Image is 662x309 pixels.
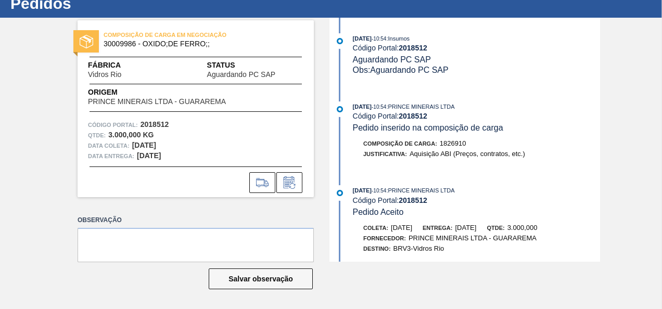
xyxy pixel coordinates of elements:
img: atual [337,106,343,112]
span: 1826910 [440,139,466,147]
span: Qtde : [88,130,106,140]
span: : Insumos [386,35,410,42]
strong: 3.000,000 KG [108,131,154,139]
span: Aguardando PC SAP [207,71,276,79]
span: 3.000,000 [507,224,538,231]
strong: 2018512 [399,44,427,52]
span: Data coleta: [88,140,130,151]
span: BRV3-Vidros Rio [393,244,444,252]
span: : PRINCE MINERAIS LTDA [386,187,454,194]
span: Pedido Aceito [353,208,404,216]
span: Status [207,60,303,71]
span: [DATE] [353,35,372,42]
span: Coleta: [363,225,388,231]
span: PRINCE MINERAIS LTDA - GUARAREMA [409,234,537,242]
span: - 10:54 [372,104,386,110]
span: Vidros Rio [88,71,121,79]
span: Destino: [363,246,391,252]
strong: [DATE] [137,151,161,160]
span: Fábrica [88,60,154,71]
span: Aguardando PC SAP [353,55,431,64]
span: [DATE] [353,104,372,110]
span: Qtde: [487,225,504,231]
div: Informar alteração no pedido [276,172,302,193]
div: Código Portal: [353,112,600,120]
strong: [DATE] [132,141,156,149]
strong: 2018512 [141,120,169,128]
span: Fornecedor: [363,235,406,241]
span: Origem [88,87,256,98]
strong: 2018512 [399,196,427,204]
img: atual [337,190,343,196]
span: Data entrega: [88,151,134,161]
strong: 2018512 [399,112,427,120]
span: Pedido inserido na composição de carga [353,123,503,132]
span: [DATE] [353,187,372,194]
button: Salvar observação [209,268,313,289]
span: Obs: Aguardando PC SAP [353,66,449,74]
div: Código Portal: [353,196,600,204]
span: PRINCE MINERAIS LTDA - GUARAREMA [88,98,226,106]
div: Código Portal: [353,44,600,52]
span: Composição de Carga : [363,140,437,147]
span: Aquisição ABI (Preços, contratos, etc.) [410,150,525,158]
img: status [80,35,93,48]
span: 30009986 - OXIDO;DE FERRO;; [104,40,292,48]
label: Observação [78,213,314,228]
span: [DATE] [455,224,476,231]
div: Ir para Composição de Carga [249,172,275,193]
span: Justificativa: [363,151,407,157]
span: - 10:54 [372,36,386,42]
span: : PRINCE MINERAIS LTDA [386,104,454,110]
span: Código Portal: [88,120,138,130]
img: atual [337,38,343,44]
span: Entrega: [423,225,452,231]
span: - 10:54 [372,188,386,194]
span: COMPOSIÇÃO DE CARGA EM NEGOCIAÇÃO [104,30,249,40]
span: [DATE] [391,224,412,231]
